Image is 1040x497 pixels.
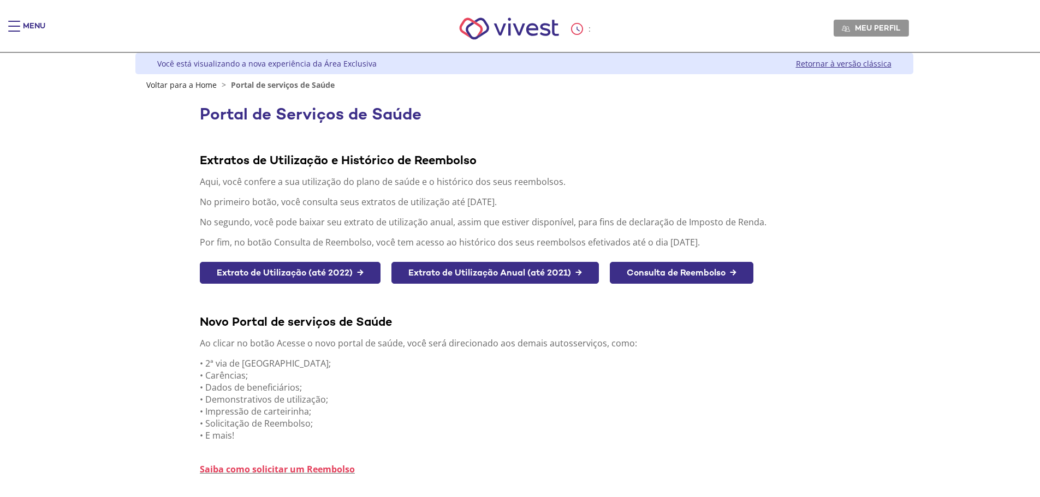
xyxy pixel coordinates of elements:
p: Por fim, no botão Consulta de Reembolso, você tem acesso ao histórico dos seus reembolsos efetiva... [200,236,848,248]
span: Portal de serviços de Saúde [231,80,335,90]
a: Consulta de Reembolso → [610,262,753,284]
section: <span lang="pt-BR" dir="ltr">Visualizador do Conteúdo da Web</span> [200,100,848,497]
a: Saiba como solicitar um Reembolso [200,463,355,475]
a: Extrato de Utilização Anual (até 2021) → [391,262,599,284]
p: Ao clicar no botão Acesse o novo portal de saúde, você será direcionado aos demais autosserviços,... [200,337,848,349]
a: Retornar à versão clássica [796,58,892,69]
div: Menu [23,21,45,43]
div: Você está visualizando a nova experiência da Área Exclusiva [157,58,377,69]
h1: Portal de Serviços de Saúde [200,105,848,123]
p: • 2ª via de [GEOGRAPHIC_DATA]; • Carências; • Dados de beneficiários; • Demonstrativos de utiliza... [200,357,848,441]
div: Extratos de Utilização e Histórico de Reembolso [200,152,848,167]
a: Voltar para a Home [146,80,217,90]
span: > [219,80,229,90]
div: Novo Portal de serviços de Saúde [200,314,848,329]
p: Aqui, você confere a sua utilização do plano de saúde e o histórico dos seus reembolsos. [200,176,848,188]
span: Meu perfil [855,23,900,33]
p: No segundo, você pode baixar seu extrato de utilização anual, assim que estiver disponível, para ... [200,216,848,228]
p: No primeiro botão, você consulta seus extratos de utilização até [DATE]. [200,196,848,208]
a: Meu perfil [834,20,909,36]
img: Meu perfil [842,25,850,33]
div: : [571,23,593,35]
a: Extrato de Utilização (até 2022) → [200,262,381,284]
img: Vivest [447,5,571,52]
